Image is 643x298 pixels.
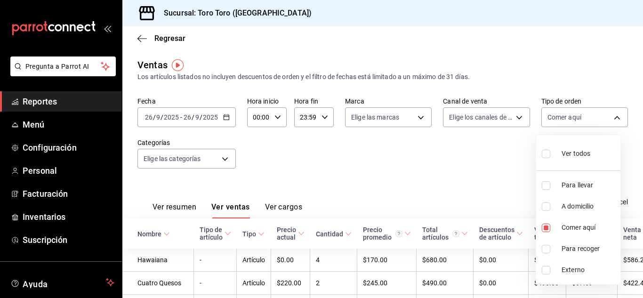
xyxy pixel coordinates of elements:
span: Comer aquí [562,223,617,233]
span: Externo [562,265,617,275]
span: Para recoger [562,244,617,254]
span: Para llevar [562,180,617,190]
span: Ver todos [562,149,590,159]
span: A domicilio [562,201,617,211]
img: Tooltip marker [172,59,184,71]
